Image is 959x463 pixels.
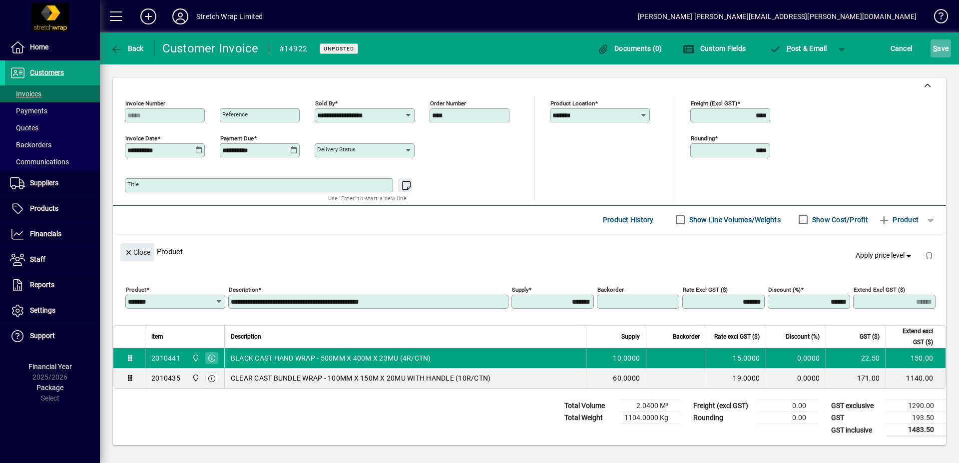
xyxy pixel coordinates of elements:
[317,146,356,153] mat-label: Delivery status
[852,247,918,265] button: Apply price level
[5,196,100,221] a: Products
[597,286,624,293] mat-label: Backorder
[127,181,139,188] mat-label: Title
[613,373,640,383] span: 60.0000
[683,286,728,293] mat-label: Rate excl GST ($)
[5,247,100,272] a: Staff
[687,215,781,225] label: Show Line Volumes/Weights
[886,348,946,368] td: 150.00
[30,179,58,187] span: Suppliers
[680,39,748,57] button: Custom Fields
[888,39,915,57] button: Cancel
[231,373,491,383] span: CLEAR CAST BUNDLE WRAP - 100MM X 150M X 20MU WITH HANDLE (10R/CTN)
[126,286,146,293] mat-label: Product
[712,373,760,383] div: 19.0000
[786,331,820,342] span: Discount (%)
[886,400,946,412] td: 1290.00
[162,40,259,56] div: Customer Invoice
[110,44,144,52] span: Back
[222,111,248,118] mat-label: Reference
[826,368,886,388] td: 171.00
[28,363,72,371] span: Financial Year
[5,171,100,196] a: Suppliers
[927,2,947,34] a: Knowledge Base
[30,332,55,340] span: Support
[189,353,201,364] span: SWL-AKL
[231,331,261,342] span: Description
[933,44,937,52] span: S
[151,373,180,383] div: 2010435
[324,45,354,52] span: Unposted
[5,273,100,298] a: Reports
[683,44,746,52] span: Custom Fields
[758,412,818,424] td: 0.00
[5,324,100,349] a: Support
[10,141,51,149] span: Backorders
[673,331,700,342] span: Backorder
[691,100,737,107] mat-label: Freight (excl GST)
[768,286,801,293] mat-label: Discount (%)
[597,44,662,52] span: Documents (0)
[595,39,665,57] button: Documents (0)
[30,281,54,289] span: Reports
[30,68,64,76] span: Customers
[826,348,886,368] td: 22.50
[638,8,917,24] div: [PERSON_NAME] [PERSON_NAME][EMAIL_ADDRESS][PERSON_NAME][DOMAIN_NAME]
[196,8,263,24] div: Stretch Wrap Limited
[691,135,715,142] mat-label: Rounding
[120,243,154,261] button: Close
[854,286,905,293] mat-label: Extend excl GST ($)
[931,39,951,57] button: Save
[113,233,946,270] div: Product
[231,353,431,363] span: BLACK CAST HAND WRAP - 500MM X 400M X 23MU (4R/CTN)
[599,211,658,229] button: Product History
[132,7,164,25] button: Add
[688,400,758,412] td: Freight (excl GST)
[10,107,47,115] span: Payments
[5,35,100,60] a: Home
[810,215,868,225] label: Show Cost/Profit
[10,124,38,132] span: Quotes
[886,368,946,388] td: 1140.00
[220,135,254,142] mat-label: Payment due
[878,212,919,228] span: Product
[30,43,48,51] span: Home
[118,247,157,256] app-page-header-button: Close
[125,135,157,142] mat-label: Invoice date
[229,286,258,293] mat-label: Description
[279,41,308,57] div: #14922
[688,412,758,424] td: Rounding
[5,85,100,102] a: Invoices
[714,331,760,342] span: Rate excl GST ($)
[826,412,886,424] td: GST
[856,250,914,261] span: Apply price level
[619,400,680,412] td: 2.0400 M³
[5,136,100,153] a: Backorders
[36,384,63,392] span: Package
[873,211,924,229] button: Product
[826,424,886,437] td: GST inclusive
[124,244,150,261] span: Close
[619,412,680,424] td: 1104.0000 Kg
[30,306,55,314] span: Settings
[5,298,100,323] a: Settings
[886,424,946,437] td: 1483.50
[613,353,640,363] span: 10.0000
[125,100,165,107] mat-label: Invoice number
[5,119,100,136] a: Quotes
[10,158,69,166] span: Communications
[860,331,880,342] span: GST ($)
[559,412,619,424] td: Total Weight
[787,44,791,52] span: P
[328,192,407,204] mat-hint: Use 'Enter' to start a new line
[621,331,640,342] span: Supply
[189,373,201,384] span: SWL-AKL
[550,100,595,107] mat-label: Product location
[766,368,826,388] td: 0.0000
[891,40,913,56] span: Cancel
[512,286,528,293] mat-label: Supply
[892,326,933,348] span: Extend excl GST ($)
[151,331,163,342] span: Item
[30,204,58,212] span: Products
[917,251,941,260] app-page-header-button: Delete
